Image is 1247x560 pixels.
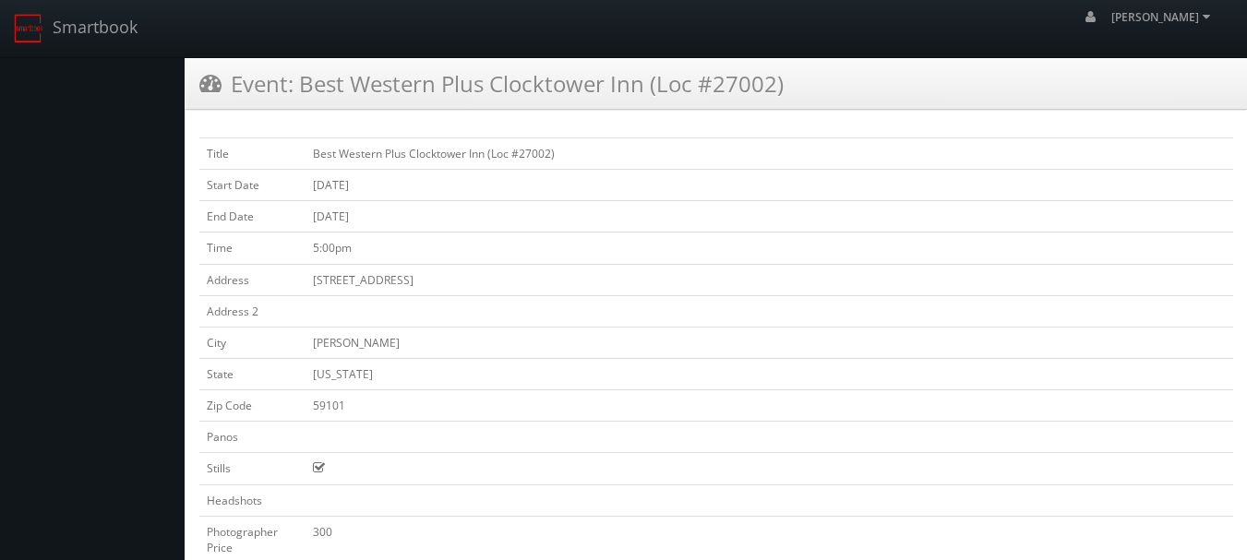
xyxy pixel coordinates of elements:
[306,390,1233,422] td: 59101
[199,138,306,170] td: Title
[199,264,306,295] td: Address
[306,201,1233,232] td: [DATE]
[199,170,306,201] td: Start Date
[14,14,43,43] img: smartbook-logo.png
[199,422,306,453] td: Panos
[306,264,1233,295] td: [STREET_ADDRESS]
[199,327,306,358] td: City
[306,232,1233,264] td: 5:00pm
[199,453,306,484] td: Stills
[306,358,1233,389] td: [US_STATE]
[199,67,784,100] h3: Event: Best Western Plus Clocktower Inn (Loc #27002)
[199,201,306,232] td: End Date
[199,295,306,327] td: Address 2
[306,170,1233,201] td: [DATE]
[306,327,1233,358] td: [PERSON_NAME]
[1111,9,1216,25] span: [PERSON_NAME]
[199,232,306,264] td: Time
[199,484,306,516] td: Headshots
[199,390,306,422] td: Zip Code
[199,358,306,389] td: State
[306,138,1233,170] td: Best Western Plus Clocktower Inn (Loc #27002)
